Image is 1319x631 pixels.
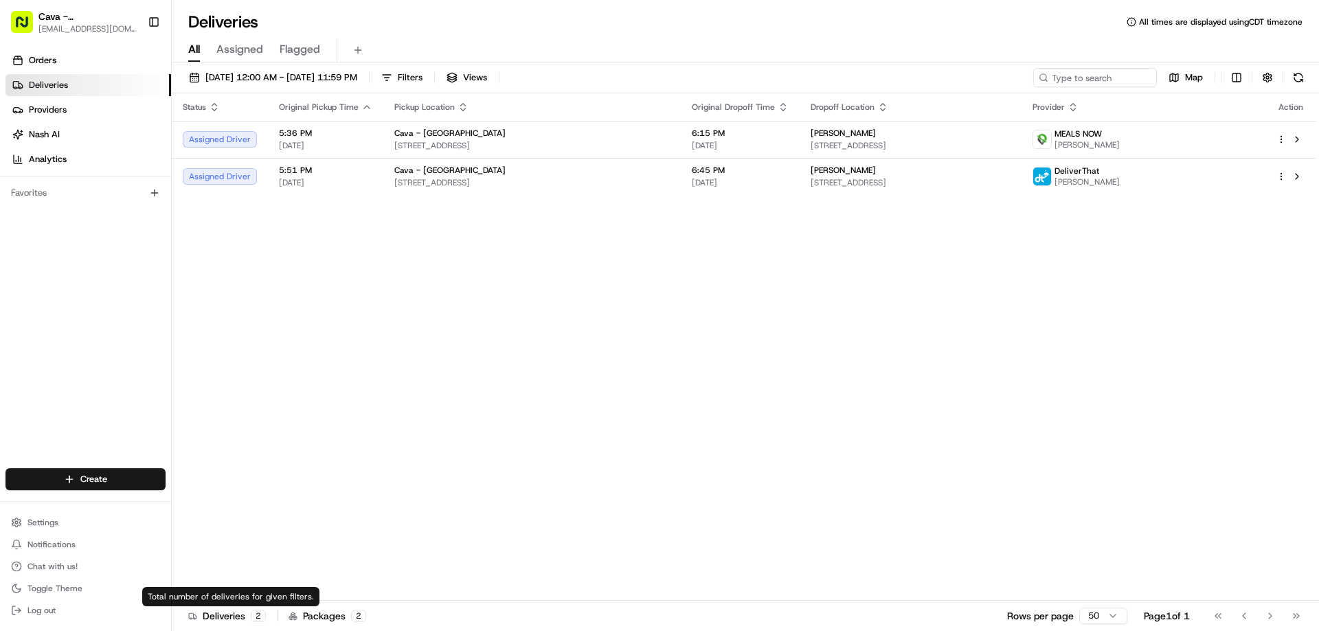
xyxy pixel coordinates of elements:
[279,102,359,113] span: Original Pickup Time
[5,124,171,146] a: Nash AI
[188,41,200,58] span: All
[251,610,266,622] div: 2
[692,140,789,151] span: [DATE]
[280,41,320,58] span: Flagged
[279,140,372,151] span: [DATE]
[130,307,221,321] span: API Documentation
[36,89,227,103] input: Clear
[188,609,266,623] div: Deliveries
[1033,68,1157,87] input: Type to search
[1055,165,1099,176] span: DeliverThat
[1033,168,1051,185] img: profile_deliverthat_partner.png
[5,557,166,576] button: Chat with us!
[14,55,250,77] p: Welcome 👋
[811,140,1011,151] span: [STREET_ADDRESS]
[29,131,54,156] img: 4920774857489_3d7f54699973ba98c624_72.jpg
[394,165,506,176] span: Cava - [GEOGRAPHIC_DATA]
[5,513,166,532] button: Settings
[279,128,372,139] span: 5:36 PM
[1055,176,1120,187] span: [PERSON_NAME]
[5,99,171,121] a: Providers
[1055,139,1120,150] span: [PERSON_NAME]
[188,11,258,33] h1: Deliveries
[27,517,58,528] span: Settings
[62,131,225,145] div: Start new chat
[38,10,137,23] button: Cava - [GEOGRAPHIC_DATA]
[14,14,41,41] img: Nash
[27,539,76,550] span: Notifications
[1289,68,1308,87] button: Refresh
[5,601,166,620] button: Log out
[5,535,166,554] button: Notifications
[1276,102,1305,113] div: Action
[811,165,876,176] span: [PERSON_NAME]
[62,145,189,156] div: We're available if you need us!
[1033,102,1065,113] span: Provider
[14,237,36,264] img: Wisdom Oko
[1162,68,1209,87] button: Map
[279,165,372,176] span: 5:51 PM
[351,610,366,622] div: 2
[5,5,142,38] button: Cava - [GEOGRAPHIC_DATA][EMAIL_ADDRESS][DOMAIN_NAME]
[111,301,226,326] a: 💻API Documentation
[279,177,372,188] span: [DATE]
[27,561,78,572] span: Chat with us!
[5,74,171,96] a: Deliveries
[27,214,38,225] img: 1736555255976-a54dd68f-1ca7-489b-9aae-adbdc363a1c4
[5,579,166,598] button: Toggle Theme
[394,140,670,151] span: [STREET_ADDRESS]
[27,605,56,616] span: Log out
[5,49,171,71] a: Orders
[5,468,166,490] button: Create
[14,200,36,222] img: Grace Nketiah
[289,609,366,623] div: Packages
[811,128,876,139] span: [PERSON_NAME]
[27,251,38,262] img: 1736555255976-a54dd68f-1ca7-489b-9aae-adbdc363a1c4
[1007,609,1074,623] p: Rows per page
[14,308,25,319] div: 📗
[463,71,487,84] span: Views
[80,473,107,485] span: Create
[183,68,363,87] button: [DATE] 12:00 AM - [DATE] 11:59 PM
[811,177,1011,188] span: [STREET_ADDRESS]
[43,213,111,224] span: [PERSON_NAME]
[29,54,56,67] span: Orders
[1185,71,1203,84] span: Map
[375,68,429,87] button: Filters
[692,102,775,113] span: Original Dropoff Time
[97,340,166,351] a: Powered byPylon
[811,102,875,113] span: Dropoff Location
[29,79,68,91] span: Deliveries
[27,307,105,321] span: Knowledge Base
[29,128,60,141] span: Nash AI
[122,213,150,224] span: [DATE]
[43,250,146,261] span: Wisdom [PERSON_NAME]
[183,102,206,113] span: Status
[234,135,250,152] button: Start new chat
[692,128,789,139] span: 6:15 PM
[38,23,137,34] button: [EMAIL_ADDRESS][DOMAIN_NAME]
[394,102,455,113] span: Pickup Location
[114,213,119,224] span: •
[14,131,38,156] img: 1736555255976-a54dd68f-1ca7-489b-9aae-adbdc363a1c4
[216,41,263,58] span: Assigned
[394,177,670,188] span: [STREET_ADDRESS]
[116,308,127,319] div: 💻
[149,250,154,261] span: •
[205,71,357,84] span: [DATE] 12:00 AM - [DATE] 11:59 PM
[29,153,67,165] span: Analytics
[14,179,88,190] div: Past conversations
[5,182,166,204] div: Favorites
[394,128,506,139] span: Cava - [GEOGRAPHIC_DATA]
[1033,130,1051,148] img: melas_now_logo.png
[142,587,319,606] div: Total number of deliveries for given filters.
[692,165,789,176] span: 6:45 PM
[1139,16,1303,27] span: All times are displayed using CDT timezone
[8,301,111,326] a: 📗Knowledge Base
[1055,128,1102,139] span: MEALS NOW
[5,148,171,170] a: Analytics
[27,583,82,594] span: Toggle Theme
[213,176,250,192] button: See all
[692,177,789,188] span: [DATE]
